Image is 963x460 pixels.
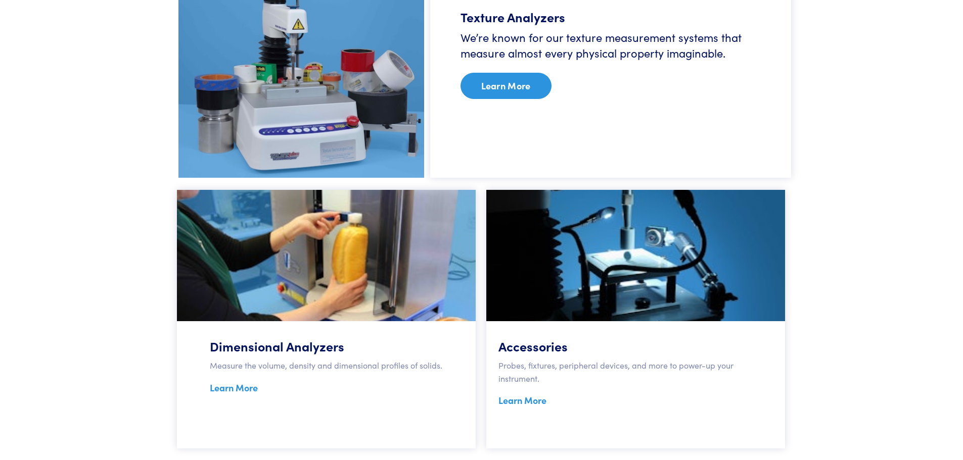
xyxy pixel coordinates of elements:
[498,337,773,355] h5: Accessories
[461,30,761,61] h6: We’re known for our texture measurement systems that measure almost every physical property imagi...
[210,359,442,372] p: Measure the volume, density and dimensional profiles of solids.
[210,337,442,355] h5: Dimensional Analyzers
[461,73,552,99] a: Learn More
[498,394,546,406] a: Learn More
[210,381,258,394] a: Learn More
[486,190,785,321] img: video-capture-system-lighting-tablet-2.jpg
[461,8,761,26] h5: Texture Analyzers
[177,190,476,321] img: volscan-demo-2.jpg
[498,359,773,385] p: Probes, fixtures, peripheral devices, and more to power-up your instrument.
